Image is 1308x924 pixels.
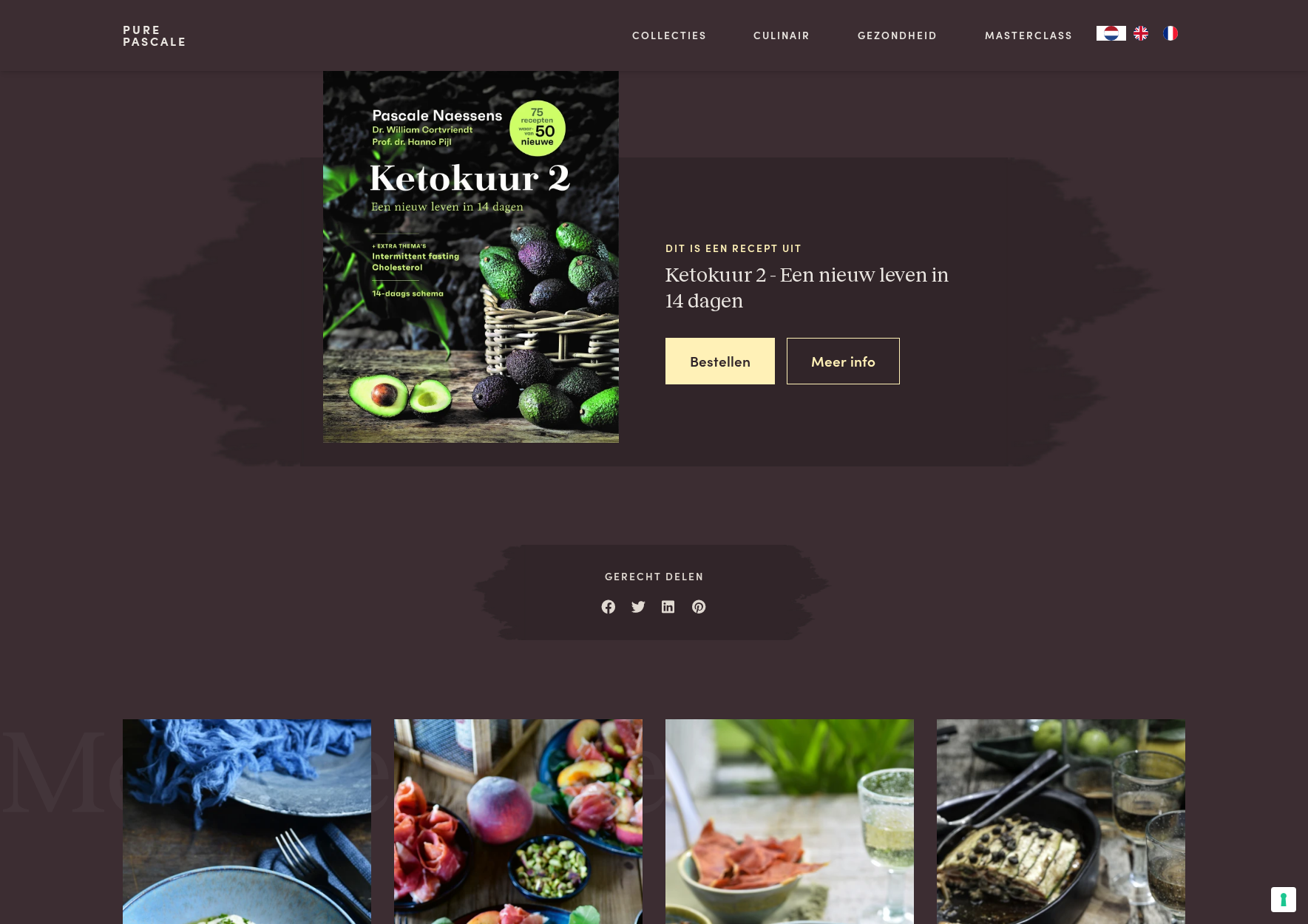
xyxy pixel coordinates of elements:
a: Meer info [787,338,900,384]
a: PurePascale [123,24,187,47]
span: Dit is een recept uit [665,240,1008,256]
aside: Language selected: Nederlands [1097,26,1185,41]
a: Bestellen [665,338,775,384]
button: Uw voorkeuren voor toestemming voor trackingtechnologieën [1271,887,1296,912]
h3: Ketokuur 2 - Een nieuw leven in 14 dagen [665,263,1008,314]
a: Gezondheid [858,27,938,43]
a: FR [1156,26,1185,41]
a: NL [1097,26,1126,41]
div: Language [1097,26,1126,41]
a: Masterclass [985,27,1073,43]
span: Gerecht delen [521,568,787,584]
a: EN [1126,26,1156,41]
ul: Language list [1126,26,1185,41]
a: Culinair [753,27,810,43]
a: Collecties [632,27,707,43]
